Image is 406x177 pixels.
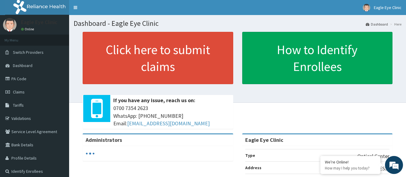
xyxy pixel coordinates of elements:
[389,22,401,27] li: Here
[74,20,401,27] h1: Dashboard - Eagle Eye Clinic
[86,149,95,158] svg: audio-loading
[83,32,233,84] a: Click here to submit claims
[13,50,44,55] span: Switch Providers
[13,102,24,108] span: Tariffs
[363,4,370,11] img: User Image
[127,120,210,127] a: [EMAIL_ADDRESS][DOMAIN_NAME]
[113,97,195,104] b: If you have any issue, reach us on:
[13,89,25,95] span: Claims
[245,153,255,158] b: Type
[374,5,401,10] span: Eagle Eye Clinic
[21,20,57,25] p: Eagle Eye Clinic
[366,22,388,27] a: Dashboard
[325,166,376,171] p: How may I help you today?
[13,63,32,68] span: Dashboard
[21,27,35,31] a: Online
[245,165,261,170] b: Address
[325,159,376,165] div: We're Online!
[245,136,283,143] strong: Eagle Eye Clinic
[242,32,393,84] a: How to Identify Enrollees
[86,136,122,143] b: Administrators
[113,104,230,127] span: 0700 7354 2623 WhatsApp: [PHONE_NUMBER] Email:
[3,18,17,32] img: User Image
[357,152,389,160] p: Optical Center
